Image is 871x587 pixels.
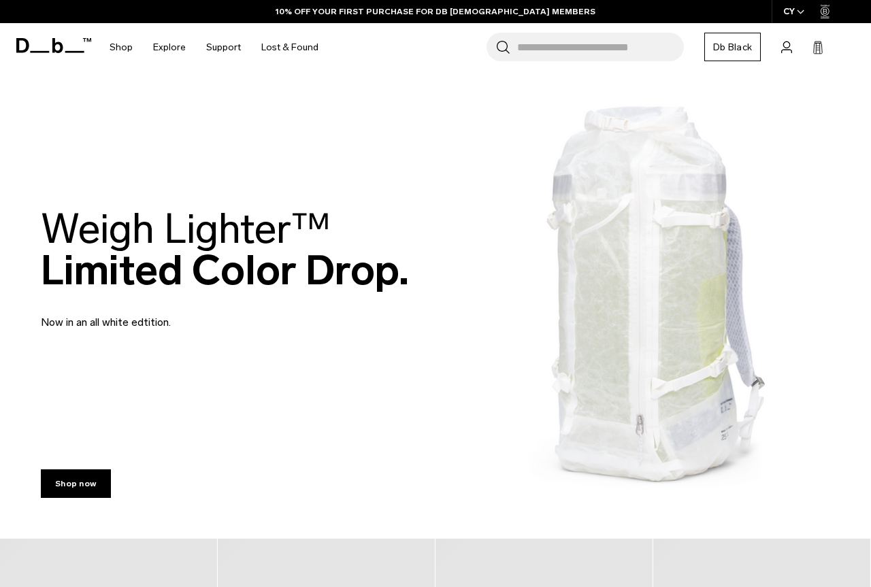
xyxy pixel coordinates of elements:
a: Lost & Found [261,23,318,71]
a: Db Black [704,33,761,61]
nav: Main Navigation [99,23,329,71]
span: Weigh Lighter™ [41,204,331,254]
a: Shop now [41,469,111,498]
p: Now in an all white edtition. [41,298,367,331]
h2: Limited Color Drop. [41,208,409,291]
a: Explore [153,23,186,71]
a: 10% OFF YOUR FIRST PURCHASE FOR DB [DEMOGRAPHIC_DATA] MEMBERS [276,5,595,18]
a: Shop [110,23,133,71]
a: Support [206,23,241,71]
